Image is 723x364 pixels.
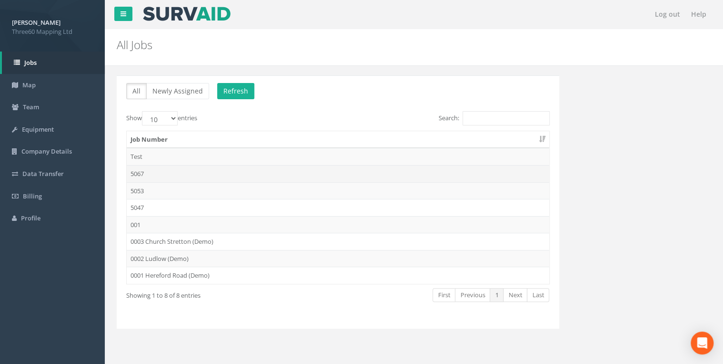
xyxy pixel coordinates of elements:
[127,148,549,165] td: Test
[127,182,549,199] td: 5053
[22,81,36,89] span: Map
[127,267,549,284] td: 0001 Hereford Road (Demo)
[2,52,105,74] a: Jobs
[432,288,455,302] a: First
[127,250,549,267] td: 0002 Ludlow (Demo)
[127,216,549,233] td: 001
[455,288,490,302] a: Previous
[22,169,64,178] span: Data Transfer
[23,192,42,200] span: Billing
[126,287,294,300] div: Showing 1 to 8 of 8 entries
[127,131,549,148] th: Job Number: activate to sort column ascending
[12,18,60,27] strong: [PERSON_NAME]
[23,103,39,111] span: Team
[462,111,550,125] input: Search:
[127,233,549,250] td: 0003 Church Stretton (Demo)
[490,288,503,302] a: 1
[127,165,549,182] td: 5067
[142,111,178,125] select: Showentries
[24,58,37,67] span: Jobs
[217,83,254,99] button: Refresh
[527,288,549,302] a: Last
[12,16,93,36] a: [PERSON_NAME] Three60 Mapping Ltd
[126,83,147,99] button: All
[117,39,610,51] h2: All Jobs
[126,111,197,125] label: Show entries
[439,111,550,125] label: Search:
[691,332,713,354] div: Open Intercom Messenger
[503,288,527,302] a: Next
[21,147,72,156] span: Company Details
[22,125,54,134] span: Equipment
[127,199,549,216] td: 5047
[21,214,40,222] span: Profile
[12,27,93,36] span: Three60 Mapping Ltd
[146,83,209,99] button: Newly Assigned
